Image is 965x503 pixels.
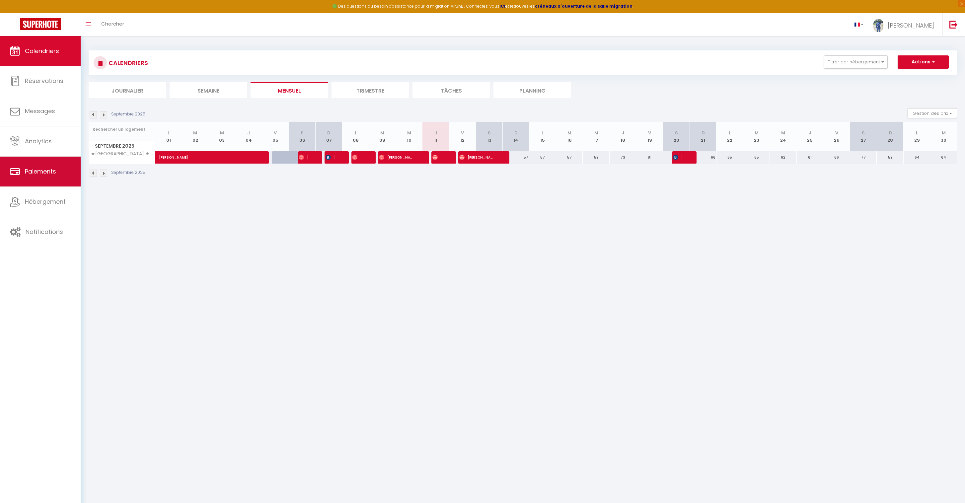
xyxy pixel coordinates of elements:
abbr: J [247,130,250,136]
li: Semaine [170,82,247,98]
img: Super Booking [20,18,61,30]
div: 61 [797,151,824,164]
h3: CALENDRIERS [107,55,148,70]
span: [PERSON_NAME] [459,151,495,164]
img: logout [949,20,958,29]
button: Filtrer par hébergement [824,55,888,69]
button: Actions [898,55,949,69]
th: 03 [209,122,236,151]
abbr: L [355,130,357,136]
span: Paiements [25,167,56,176]
input: Rechercher un logement... [93,123,151,135]
abbr: S [488,130,491,136]
th: 08 [342,122,369,151]
abbr: D [702,130,705,136]
abbr: M [942,130,946,136]
abbr: V [461,130,464,136]
th: 17 [583,122,610,151]
abbr: M [781,130,785,136]
abbr: J [622,130,624,136]
th: 09 [369,122,396,151]
span: [PERSON_NAME] [352,151,361,164]
span: [PERSON_NAME] [432,151,441,164]
abbr: D [889,130,892,136]
li: Journalier [89,82,166,98]
abbr: M [594,130,598,136]
abbr: V [835,130,838,136]
div: 81 [636,151,663,164]
th: 06 [289,122,316,151]
abbr: M [380,130,384,136]
abbr: M [220,130,224,136]
th: 22 [716,122,743,151]
button: Gestion des prix [908,108,957,118]
span: ★[GEOGRAPHIC_DATA] ★ Cinema ★ Spa massage 10 minutes [90,151,156,156]
th: 14 [503,122,530,151]
th: 16 [556,122,583,151]
strong: ICI [499,3,505,9]
span: Réservations [25,77,63,85]
span: Chercher [101,20,124,27]
abbr: M [567,130,571,136]
a: ... [PERSON_NAME] [868,13,942,36]
th: 11 [422,122,449,151]
abbr: S [862,130,865,136]
a: créneaux d'ouverture de la salle migration [535,3,632,9]
abbr: S [675,130,678,136]
th: 10 [396,122,422,151]
th: 04 [235,122,262,151]
th: 05 [262,122,289,151]
span: Calendriers [25,47,59,55]
abbr: V [648,130,651,136]
th: 25 [797,122,824,151]
abbr: M [407,130,411,136]
abbr: V [274,130,277,136]
div: 77 [850,151,877,164]
th: 20 [663,122,690,151]
div: 66 [690,151,716,164]
div: 65 [716,151,743,164]
abbr: S [301,130,304,136]
abbr: L [729,130,731,136]
th: 15 [529,122,556,151]
th: 30 [930,122,957,151]
abbr: D [327,130,331,136]
li: Planning [493,82,571,98]
p: Septembre 2025 [111,170,145,176]
span: [PERSON_NAME] [159,148,220,160]
button: Ouvrir le widget de chat LiveChat [5,3,25,23]
abbr: M [193,130,197,136]
th: 29 [904,122,930,151]
span: Notifications [26,228,63,236]
th: 18 [610,122,636,151]
th: 01 [155,122,182,151]
li: Trimestre [332,82,409,98]
th: 02 [182,122,209,151]
abbr: J [434,130,437,136]
th: 07 [316,122,342,151]
span: Messages [25,107,55,115]
li: Mensuel [251,82,328,98]
th: 26 [823,122,850,151]
abbr: L [916,130,918,136]
th: 21 [690,122,716,151]
div: 64 [930,151,957,164]
a: [PERSON_NAME] [155,151,182,164]
th: 19 [636,122,663,151]
abbr: D [514,130,518,136]
div: 73 [610,151,636,164]
div: 65 [743,151,770,164]
a: Chercher [96,13,129,36]
div: 57 [556,151,583,164]
span: [PERSON_NAME] [379,151,415,164]
div: 57 [529,151,556,164]
li: Tâches [412,82,490,98]
abbr: L [542,130,544,136]
div: 66 [823,151,850,164]
span: [PERSON_NAME] [673,151,682,164]
span: [PERSON_NAME] [888,21,934,30]
p: Septembre 2025 [111,111,145,117]
span: [PERSON_NAME] [326,151,334,164]
span: Hébergement [25,197,66,206]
